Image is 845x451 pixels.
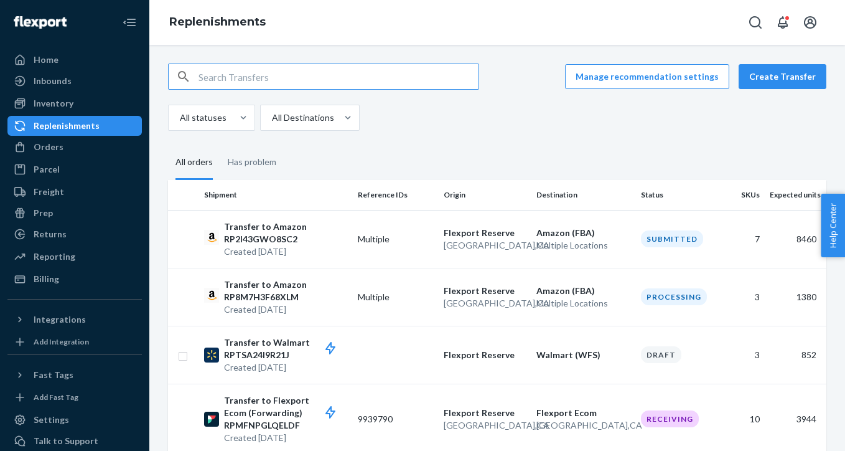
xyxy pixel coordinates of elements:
td: 852 [765,326,826,384]
img: Flexport logo [14,16,67,29]
td: 3 [722,268,765,326]
div: Freight [34,186,64,198]
input: All Destinations [271,112,272,124]
div: Orders [34,141,63,153]
td: 1380 [765,268,826,326]
a: Inbounds [7,71,142,91]
p: [GEOGRAPHIC_DATA] , CA [444,239,526,252]
div: All orders [175,146,213,180]
a: Reporting [7,247,142,267]
th: Destination [531,180,636,210]
div: Processing [641,288,707,305]
a: Orders [7,137,142,157]
div: Integrations [34,313,86,326]
div: Add Integration [34,336,89,347]
th: SKUs [722,180,765,210]
p: Transfer to Walmart RPTSA24I9R21J [224,336,348,361]
div: All statuses [180,112,226,124]
td: Multiple [353,268,439,326]
th: Origin [439,180,531,210]
p: Transfer to Amazon RP2I43GWO8SC2 [224,221,348,245]
p: Created [DATE] [224,361,348,374]
a: Returns [7,224,142,244]
div: Settings [34,414,69,426]
p: Created [DATE] [224,303,348,316]
p: Amazon (FBA) [536,285,631,297]
div: Fast Tags [34,369,73,381]
p: Flexport Reserve [444,285,526,297]
input: Search Transfers [198,64,479,89]
p: Amazon (FBA) [536,227,631,239]
div: Inbounds [34,75,72,87]
td: 8460 [765,210,826,268]
button: Open account menu [798,10,823,35]
a: Inventory [7,93,142,113]
button: Integrations [7,310,142,330]
div: Draft [641,346,681,363]
p: Transfer to Flexport Ecom (Forwarding) RPMFNPGLQELDF [224,394,348,432]
button: Create Transfer [739,64,826,89]
div: Submitted [641,230,703,247]
p: Transfer to Amazon RP8M7H3F68XLM [224,278,348,303]
button: Fast Tags [7,365,142,385]
button: Manage recommendation settings [565,64,729,89]
td: Multiple [353,210,439,268]
iframe: Opens a widget where you can chat to one of our agents [764,414,833,445]
button: Help Center [821,194,845,257]
td: 3 [722,326,765,384]
th: Status [636,180,722,210]
button: Open Search Box [743,10,768,35]
div: Home [34,54,58,66]
td: 7 [722,210,765,268]
a: Parcel [7,159,142,179]
div: Billing [34,273,59,285]
button: Close Navigation [117,10,142,35]
div: Has problem [228,146,276,178]
p: Flexport Reserve [444,227,526,239]
div: All Destinations [272,112,334,124]
a: Billing [7,269,142,289]
a: Add Integration [7,335,142,349]
div: Add Fast Tag [34,392,78,402]
div: Returns [34,228,67,240]
a: Prep [7,203,142,223]
div: Replenishments [34,120,100,132]
div: Talk to Support [34,435,98,447]
input: All statuses [179,112,180,124]
p: Multiple Locations [536,239,631,252]
a: Add Fast Tag [7,390,142,405]
p: Walmart (WFS) [536,349,631,361]
a: Settings [7,410,142,430]
p: Created [DATE] [224,432,348,444]
ol: breadcrumbs [159,4,276,40]
button: Talk to Support [7,431,142,451]
button: Open notifications [770,10,795,35]
th: Expected units [765,180,826,210]
a: Replenishments [7,116,142,136]
p: [GEOGRAPHIC_DATA] , CA [536,419,631,432]
p: Flexport Reserve [444,407,526,419]
a: Replenishments [169,15,266,29]
th: Shipment [199,180,353,210]
p: [GEOGRAPHIC_DATA] , CA [444,419,526,432]
div: Inventory [34,97,73,110]
div: Receiving [641,411,699,427]
div: Prep [34,207,53,219]
th: Reference IDs [353,180,439,210]
a: Freight [7,182,142,202]
p: Flexport Ecom [536,407,631,419]
p: [GEOGRAPHIC_DATA] , CA [444,297,526,310]
a: Home [7,50,142,70]
div: Parcel [34,163,60,176]
p: Multiple Locations [536,297,631,310]
div: Reporting [34,250,75,263]
p: Created [DATE] [224,245,348,258]
p: Flexport Reserve [444,349,526,361]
